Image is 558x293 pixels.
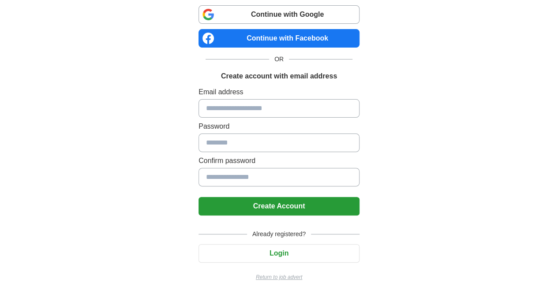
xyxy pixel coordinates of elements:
[198,197,360,215] button: Create Account
[198,29,360,48] a: Continue with Facebook
[198,87,360,97] label: Email address
[198,5,360,24] a: Continue with Google
[198,244,360,263] button: Login
[247,230,311,239] span: Already registered?
[198,121,360,132] label: Password
[221,71,337,82] h1: Create account with email address
[198,249,360,257] a: Login
[269,55,289,64] span: OR
[198,273,360,281] a: Return to job advert
[198,156,360,166] label: Confirm password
